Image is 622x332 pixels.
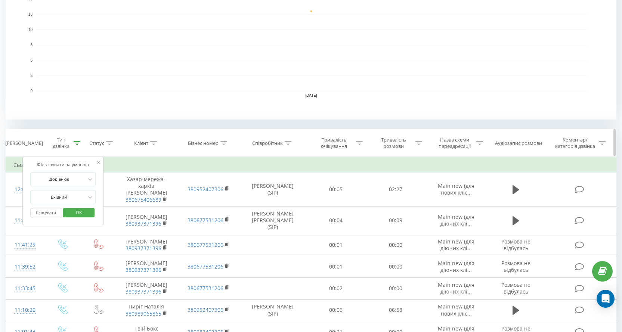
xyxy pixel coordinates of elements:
div: Клієнт [134,140,148,146]
a: 380677531206 [188,285,223,292]
text: 13 [28,12,33,16]
div: Назва схеми переадресації [434,137,474,149]
td: 00:00 [366,256,426,277]
td: 00:04 [306,207,366,234]
span: Розмова не відбулась [501,260,530,273]
td: Пиріг Наталія [115,299,177,321]
a: 380677531206 [188,263,223,270]
td: [PERSON_NAME] [PERSON_NAME] (SIP) [239,207,306,234]
div: Аудіозапис розмови [495,140,542,146]
td: Сьогодні [6,158,616,173]
div: 11:41:29 [13,238,37,252]
td: Хазар-мережа-харків [PERSON_NAME] [115,173,177,207]
a: 380937371396 [126,266,161,273]
td: 00:05 [306,173,366,207]
a: 380677531206 [188,241,223,248]
text: 5 [30,58,33,62]
a: 380937371396 [126,288,161,295]
div: Бізнес номер [188,140,219,146]
div: Тривалість розмови [374,137,414,149]
td: [PERSON_NAME] (SIP) [239,173,306,207]
td: 00:01 [306,234,366,256]
td: 02:27 [366,173,426,207]
div: Тривалість очікування [314,137,354,149]
td: [PERSON_NAME] [115,277,177,299]
text: 0 [30,89,33,93]
td: 00:09 [366,207,426,234]
a: 380937371396 [126,245,161,252]
span: Main new (для нових кліє... [438,303,474,317]
td: 06:58 [366,299,426,321]
span: OK [68,207,89,218]
div: 11:10:20 [13,303,37,317]
td: 00:02 [306,277,366,299]
span: Main new (для діючих клі... [438,213,474,227]
a: 380952407306 [188,306,223,313]
a: 380952407306 [188,186,223,193]
td: 00:00 [366,234,426,256]
text: 8 [30,43,33,47]
span: Main new (для діючих клі... [438,281,474,295]
a: 380937371396 [126,220,161,227]
div: Тип дзвінка [50,137,71,149]
div: 11:39:52 [13,260,37,274]
a: 380675406689 [126,196,161,203]
text: [DATE] [305,93,317,97]
span: Main new (для нових кліє... [438,182,474,196]
span: Main new (для діючих клі... [438,260,474,273]
div: Open Intercom Messenger [597,290,615,308]
button: OK [63,208,95,217]
td: [PERSON_NAME] (SIP) [239,299,306,321]
span: Розмова не відбулась [501,281,530,295]
td: [PERSON_NAME] [115,234,177,256]
div: 12:04:54 [13,182,37,197]
text: 3 [30,74,33,78]
span: Розмова не відбулась [501,238,530,252]
button: Скасувати [30,208,62,217]
a: 380989065865 [126,310,161,317]
div: Коментар/категорія дзвінка [553,137,597,149]
div: 11:33:45 [13,281,37,296]
div: Співробітник [252,140,283,146]
div: 11:42:02 [13,213,37,228]
td: 00:01 [306,256,366,277]
td: [PERSON_NAME] [115,207,177,234]
div: Фільтрувати за умовою [30,161,96,168]
a: 380677531206 [188,217,223,224]
td: 00:00 [366,277,426,299]
td: [PERSON_NAME] [115,256,177,277]
td: 00:06 [306,299,366,321]
span: Main new (для діючих клі... [438,238,474,252]
div: Статус [89,140,104,146]
text: 10 [28,28,33,32]
div: [PERSON_NAME] [5,140,43,146]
